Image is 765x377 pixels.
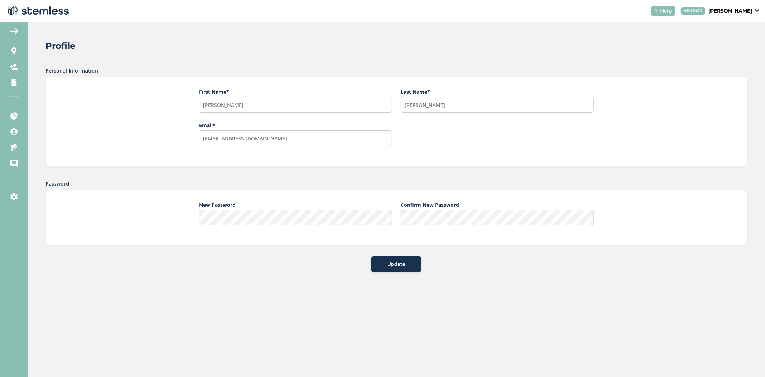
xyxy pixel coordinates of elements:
[660,7,672,15] span: Help
[708,7,752,15] p: [PERSON_NAME]
[199,121,392,129] label: Email
[387,261,405,268] span: Update
[755,9,759,12] img: icon_down-arrow-small-66adaf34.svg
[199,97,392,113] input: Enter First Name
[729,343,765,377] iframe: Chat Widget
[401,201,594,209] label: Confirm New Password
[46,67,747,74] label: Personal Information
[199,88,392,96] label: First Name
[199,130,392,146] input: Enter Email
[401,97,594,113] input: Enter Last Name
[654,9,658,13] img: icon-help-white-03924b79.svg
[46,39,75,52] h2: Profile
[46,180,747,187] label: Password
[10,28,18,34] img: icon-arrow-back-accent-c549486e.svg
[199,201,392,209] label: New Password
[371,256,421,272] button: Update
[681,7,705,15] div: VENDOR
[401,88,594,96] label: Last Name
[6,4,69,18] img: logo-dark-0685b13c.svg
